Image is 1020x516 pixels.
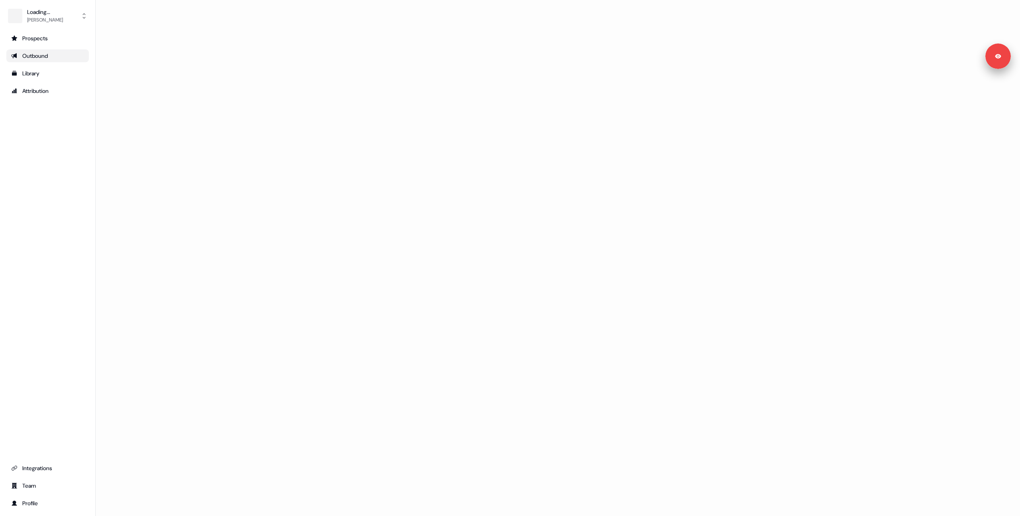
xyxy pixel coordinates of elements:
[11,69,84,77] div: Library
[6,49,89,62] a: Go to outbound experience
[6,67,89,80] a: Go to templates
[27,16,63,24] div: [PERSON_NAME]
[6,479,89,492] a: Go to team
[11,482,84,490] div: Team
[11,52,84,60] div: Outbound
[6,85,89,97] a: Go to attribution
[6,6,89,26] button: Loading...[PERSON_NAME]
[11,499,84,507] div: Profile
[11,464,84,472] div: Integrations
[27,8,63,16] div: Loading...
[6,497,89,510] a: Go to profile
[6,32,89,45] a: Go to prospects
[6,462,89,475] a: Go to integrations
[11,34,84,42] div: Prospects
[11,87,84,95] div: Attribution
